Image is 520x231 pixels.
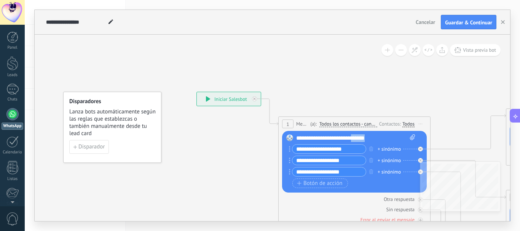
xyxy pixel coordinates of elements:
[378,168,401,176] div: + sinónimo
[297,180,343,186] span: Botón de acción
[292,178,348,188] button: Botón de acción
[378,157,401,164] div: + sinónimo
[310,120,317,127] span: (a):
[296,120,308,127] span: Message
[286,121,289,127] span: 1
[450,44,501,56] button: Vista previa bot
[69,98,156,105] h4: Disparadores
[2,97,24,102] div: Chats
[2,177,24,182] div: Listas
[413,16,438,28] button: Cancelar
[445,20,492,25] span: Guardar & Continuar
[463,47,496,53] span: Vista previa bot
[2,123,23,130] div: WhatsApp
[441,15,496,29] button: Guardar & Continuar
[2,45,24,50] div: Panel
[384,196,415,202] div: Otra respuesta
[2,73,24,78] div: Leads
[197,92,261,106] div: Iniciar Salesbot
[2,150,24,155] div: Calendario
[360,217,415,223] div: Error al enviar el mensaje
[416,19,435,25] span: Cancelar
[69,108,156,137] span: Lanza bots automáticamente según las reglas que establezcas o también manualmente desde tu lead card
[319,121,377,127] span: Todos los contactos - canales seleccionados
[402,121,415,127] div: Todos
[78,144,105,150] span: Disparador
[69,140,109,154] button: Disparador
[378,145,401,153] div: + sinónimo
[379,120,402,127] div: Contactos:
[386,206,415,213] div: Sin respuesta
